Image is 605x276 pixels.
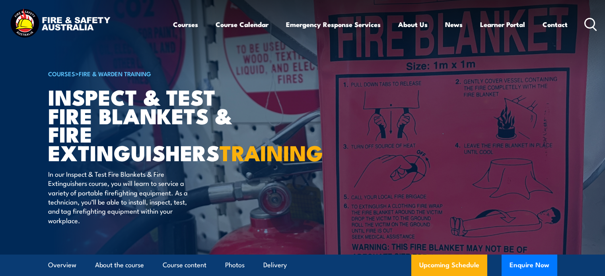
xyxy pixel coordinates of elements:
[79,69,151,78] a: Fire & Warden Training
[286,14,381,35] a: Emergency Response Services
[95,255,144,276] a: About the course
[48,69,75,78] a: COURSES
[225,255,245,276] a: Photos
[48,87,245,162] h1: Inspect & Test Fire Blankets & Fire Extinguishers
[445,14,463,35] a: News
[411,255,487,276] a: Upcoming Schedule
[220,135,323,168] strong: TRAINING
[543,14,568,35] a: Contact
[480,14,525,35] a: Learner Portal
[502,255,557,276] button: Enquire Now
[263,255,287,276] a: Delivery
[398,14,428,35] a: About Us
[48,169,193,225] p: In our Inspect & Test Fire Blankets & Fire Extinguishers course, you will learn to service a vari...
[48,69,245,78] h6: >
[48,255,76,276] a: Overview
[216,14,268,35] a: Course Calendar
[173,14,198,35] a: Courses
[163,255,206,276] a: Course content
